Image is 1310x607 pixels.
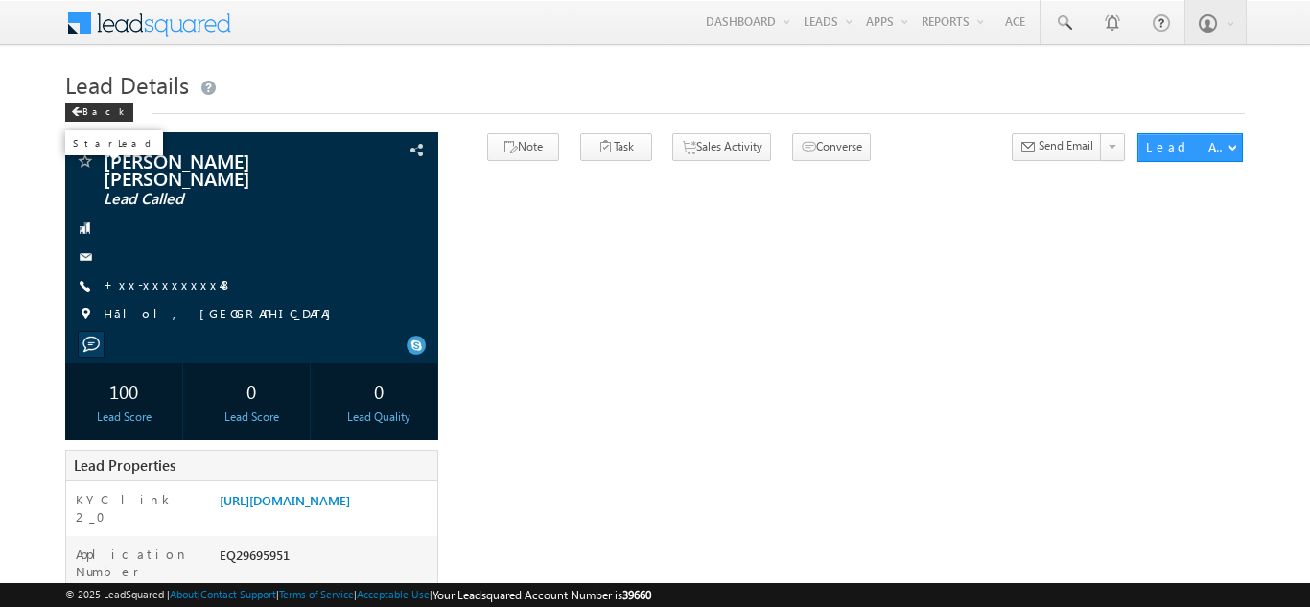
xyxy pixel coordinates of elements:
a: Terms of Service [279,588,354,600]
a: About [170,588,198,600]
button: Lead Actions [1137,133,1243,162]
span: Hālol, [GEOGRAPHIC_DATA] [104,305,340,324]
div: Lead Score [198,409,305,426]
button: Sales Activity [672,133,771,161]
span: Lead Properties [74,455,175,475]
label: Application Number [76,546,200,580]
button: Task [580,133,652,161]
span: Lead Details [65,69,189,100]
a: Contact Support [200,588,276,600]
div: Lead Actions [1146,138,1228,155]
a: Back [65,102,143,118]
div: 100 [70,373,177,409]
span: 39660 [622,588,651,602]
span: Send Email [1039,137,1093,154]
button: Send Email [1012,133,1102,161]
a: +xx-xxxxxxxx48 [104,276,233,292]
span: © 2025 LeadSquared | | | | | [65,586,651,604]
button: Converse [792,133,871,161]
button: Note [487,133,559,161]
span: [PERSON_NAME] [PERSON_NAME] [104,152,334,186]
a: Acceptable Use [357,588,430,600]
label: KYC link 2_0 [76,491,200,525]
div: Back [65,103,133,122]
span: Your Leadsquared Account Number is [433,588,651,602]
a: [URL][DOMAIN_NAME] [220,492,350,508]
div: EQ29695951 [215,546,437,572]
div: 0 [198,373,305,409]
p: Star Lead [73,136,155,150]
span: Lead Called [104,190,334,209]
div: 0 [325,373,433,409]
div: Lead Quality [325,409,433,426]
div: Lead Score [70,409,177,426]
